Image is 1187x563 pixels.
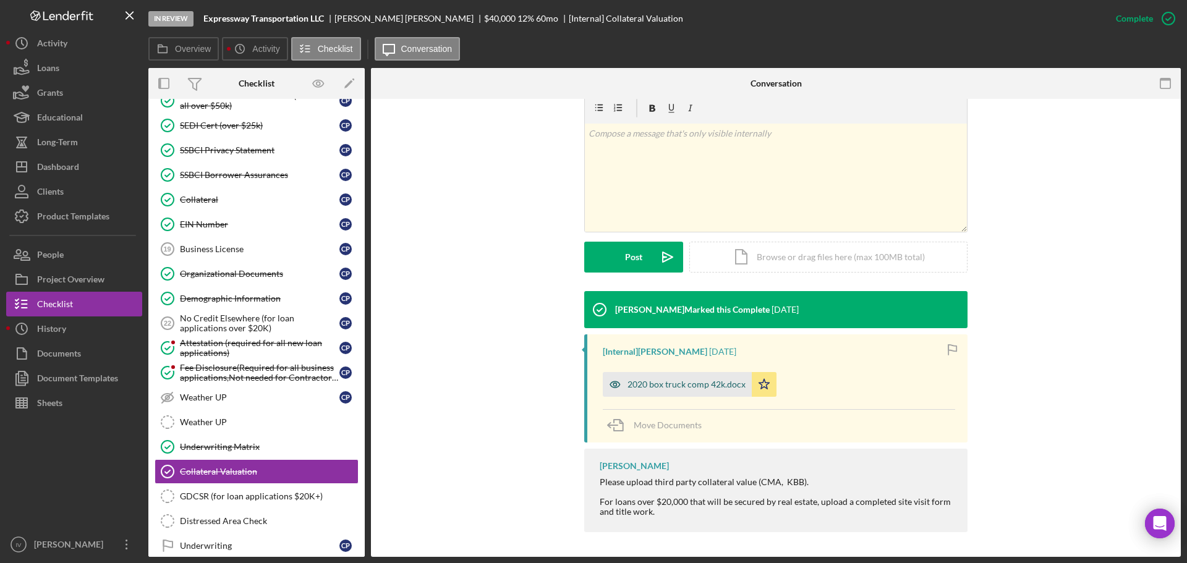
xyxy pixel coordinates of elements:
[6,242,142,267] button: People
[155,484,359,509] a: GDCSR (for loan applications $20K+)
[180,145,339,155] div: SSBCI Privacy Statement
[175,44,211,54] label: Overview
[155,187,359,212] a: CollateralCP
[155,360,359,385] a: Fee Disclosure(Required for all business applications,Not needed for Contractor loans)CP
[603,410,714,441] button: Move Documents
[628,379,746,389] div: 2020 box truck comp 42k.docx
[615,305,770,315] div: [PERSON_NAME] Marked this Complete
[155,434,359,459] a: Underwriting Matrix
[339,169,352,181] div: C P
[37,242,64,270] div: People
[155,212,359,237] a: EIN NumberCP
[401,44,453,54] label: Conversation
[339,119,352,132] div: C P
[239,78,274,88] div: Checklist
[180,170,339,180] div: SSBCI Borrower Assurances
[1104,6,1181,31] button: Complete
[155,410,359,434] a: Weather UP
[6,80,142,105] button: Grants
[339,243,352,255] div: C P
[600,477,955,517] div: Please upload third party collateral value (CMA, KBB). For loans over $20,000 that will be secure...
[6,31,142,56] button: Activity
[155,533,359,558] a: UnderwritingCP
[751,78,802,88] div: Conversation
[15,541,22,548] text: IV
[1116,6,1153,31] div: Complete
[180,269,339,279] div: Organizational Documents
[37,179,64,207] div: Clients
[6,341,142,366] button: Documents
[31,532,111,560] div: [PERSON_NAME]
[6,204,142,229] button: Product Templates
[339,540,352,552] div: C P
[6,56,142,80] button: Loans
[37,316,66,344] div: History
[180,491,358,501] div: GDCSR (for loan applications $20K+)
[252,44,279,54] label: Activity
[339,218,352,231] div: C P
[584,242,683,273] button: Post
[603,372,776,397] button: 2020 box truck comp 42k.docx
[37,204,109,232] div: Product Templates
[6,316,142,341] button: History
[625,242,642,273] div: Post
[6,391,142,415] button: Sheets
[37,341,81,369] div: Documents
[155,459,359,484] a: Collateral Valuation
[155,113,359,138] a: SEDI Cert (over $25k)CP
[37,56,59,83] div: Loans
[37,130,78,158] div: Long-Term
[37,31,67,59] div: Activity
[180,195,339,205] div: Collateral
[180,338,339,358] div: Attestation (required for all new loan applications)
[6,292,142,316] button: Checklist
[6,105,142,130] button: Educational
[203,14,324,23] b: Expressway Transportation LLC
[180,442,358,452] div: Underwriting Matrix
[339,317,352,329] div: C P
[180,363,339,383] div: Fee Disclosure(Required for all business applications,Not needed for Contractor loans)
[37,292,73,320] div: Checklist
[339,193,352,206] div: C P
[37,80,63,108] div: Grants
[6,366,142,391] button: Document Templates
[180,313,339,333] div: No Credit Elsewhere (for loan applications over $20K)
[222,37,287,61] button: Activity
[155,261,359,286] a: Organizational DocumentsCP
[6,532,142,557] button: IV[PERSON_NAME]
[180,219,339,229] div: EIN Number
[180,91,339,111] div: Personal Financial Statement (SSBCI and all over $50k)
[180,541,339,551] div: Underwriting
[6,130,142,155] button: Long-Term
[155,385,359,410] a: Weather UPCP
[155,163,359,187] a: SSBCI Borrower AssurancesCP
[339,391,352,404] div: C P
[180,244,339,254] div: Business License
[6,179,142,204] a: Clients
[180,467,358,476] div: Collateral Valuation
[1145,509,1175,538] div: Open Intercom Messenger
[339,292,352,305] div: C P
[37,105,83,133] div: Educational
[155,286,359,311] a: Demographic InformationCP
[148,11,194,27] div: In Review
[6,155,142,179] button: Dashboard
[484,13,516,23] span: $40,000
[180,516,358,526] div: Distressed Area Check
[37,267,104,295] div: Project Overview
[163,245,171,253] tspan: 19
[155,311,359,336] a: 22No Credit Elsewhere (for loan applications over $20K)CP
[180,121,339,130] div: SEDI Cert (over $25k)
[180,294,339,303] div: Demographic Information
[339,342,352,354] div: C P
